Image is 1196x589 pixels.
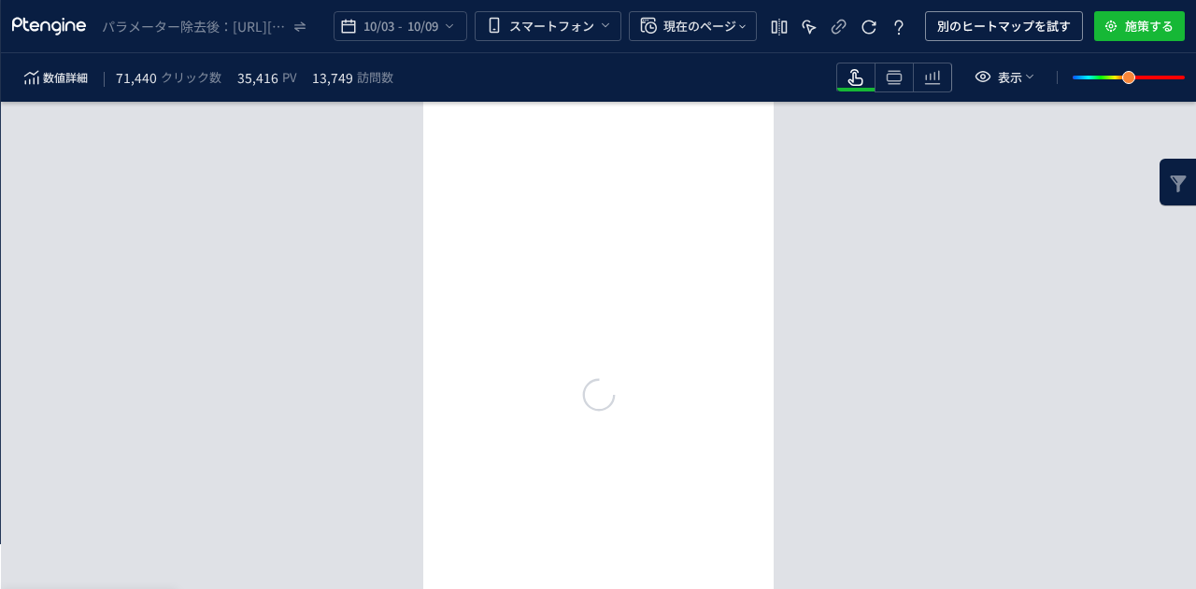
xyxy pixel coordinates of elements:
span: PV [282,66,296,89]
span: 13,749 [312,66,353,89]
span: パラメーター除去後： [102,17,233,35]
button: 別のヒートマップを試す [925,11,1083,41]
button: スマートフォン [475,11,621,41]
button: 表示 [960,63,1049,92]
span: 数値詳細 [43,66,88,89]
span: 別のヒートマップを試す [937,11,1071,41]
span: 35,416 [237,66,278,89]
span: スマートフォン [509,11,594,41]
i: https://etvos.com/shop/customer/menu.aspx* [233,17,291,35]
span: 表示 [998,63,1022,92]
span: 施策する [1125,11,1174,41]
span: 71,440 [116,66,157,89]
span: 訪問数 [357,66,393,89]
button: 数値詳細 [12,63,96,92]
span: - [398,7,403,45]
div: heatmap-toolbar [1,53,1196,102]
button: 現在のページ [629,11,757,41]
span: 10/09 [403,7,441,45]
span: クリック数 [161,66,221,89]
span: 現在のページ [663,11,736,41]
div: slider between 0 and 200 [1073,61,1185,94]
span: 10/03 [360,7,398,45]
button: 施策する [1094,11,1185,41]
